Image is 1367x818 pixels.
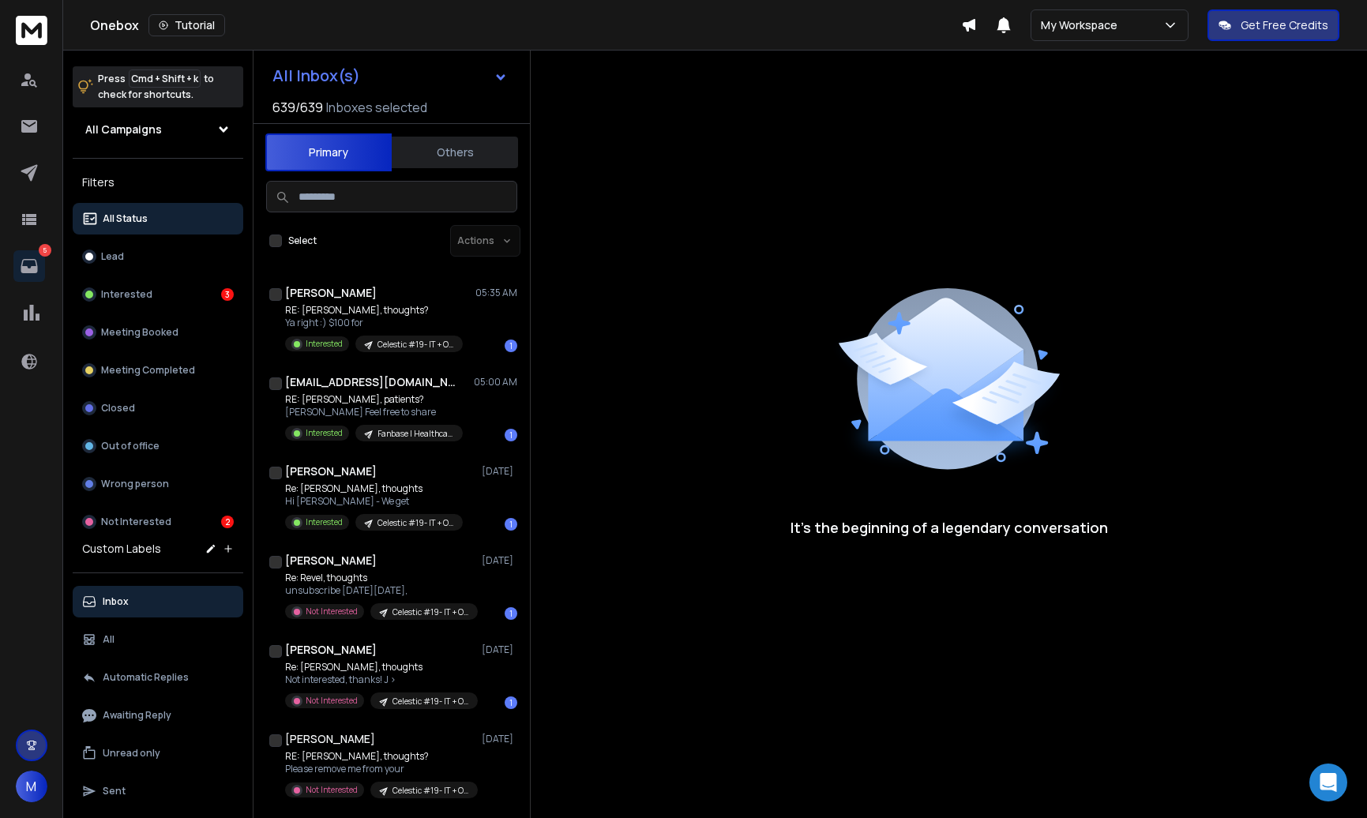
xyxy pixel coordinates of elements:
[505,696,517,709] div: 1
[306,695,358,707] p: Not Interested
[285,393,463,406] p: RE: [PERSON_NAME], patients?
[285,406,463,418] p: [PERSON_NAME] Feel free to share
[306,516,343,528] p: Interested
[103,595,129,608] p: Inbox
[103,747,160,760] p: Unread only
[285,482,463,495] p: Re: [PERSON_NAME], thoughts
[85,122,162,137] h1: All Campaigns
[285,285,377,301] h1: [PERSON_NAME]
[73,775,243,807] button: Sent
[221,288,234,301] div: 3
[101,478,169,490] p: Wrong person
[101,364,195,377] p: Meeting Completed
[39,244,51,257] p: 5
[285,304,463,317] p: RE: [PERSON_NAME], thoughts?
[13,250,45,282] a: 5
[73,317,243,348] button: Meeting Booked
[73,430,243,462] button: Out of office
[306,338,343,350] p: Interested
[306,427,343,439] p: Interested
[285,572,475,584] p: Re: Revel, thoughts
[73,624,243,655] button: All
[16,771,47,802] button: M
[377,428,453,440] p: Fanbase | Healthcare | AI
[1041,17,1124,33] p: My Workspace
[482,644,517,656] p: [DATE]
[101,402,135,415] p: Closed
[505,340,517,352] div: 1
[392,785,468,797] p: Celestic #19- IT + Old School | [GEOGRAPHIC_DATA] | PERFORMANCE | AI CAMPAIGN
[90,14,961,36] div: Onebox
[285,495,463,508] p: Hi [PERSON_NAME] - We get
[1241,17,1328,33] p: Get Free Credits
[285,642,377,658] h1: [PERSON_NAME]
[285,750,475,763] p: RE: [PERSON_NAME], thoughts?
[148,14,225,36] button: Tutorial
[505,607,517,620] div: 1
[103,785,126,797] p: Sent
[221,516,234,528] div: 2
[272,98,323,117] span: 639 / 639
[285,374,459,390] h1: [EMAIL_ADDRESS][DOMAIN_NAME]
[82,541,161,557] h3: Custom Labels
[103,212,148,225] p: All Status
[101,288,152,301] p: Interested
[285,731,375,747] h1: [PERSON_NAME]
[73,114,243,145] button: All Campaigns
[285,763,475,775] p: Please remove me from your
[272,68,360,84] h1: All Inbox(s)
[288,235,317,247] label: Select
[475,287,517,299] p: 05:35 AM
[482,554,517,567] p: [DATE]
[505,429,517,441] div: 1
[73,737,243,769] button: Unread only
[285,674,475,686] p: Not interested, thanks! J >
[73,355,243,386] button: Meeting Completed
[285,661,475,674] p: Re: [PERSON_NAME], thoughts
[73,241,243,272] button: Lead
[791,516,1108,538] p: It’s the beginning of a legendary conversation
[377,517,453,529] p: Celestic #19- IT + Old School | [GEOGRAPHIC_DATA] | PERFORMANCE | AI CAMPAIGN
[392,606,468,618] p: Celestic #19- IT + Old School | [GEOGRAPHIC_DATA] | PERFORMANCE | AI CAMPAIGN
[103,671,189,684] p: Automatic Replies
[377,339,453,351] p: Celestic #19- IT + Old School | [GEOGRAPHIC_DATA] | PERFORMANCE | AI CAMPAIGN
[73,279,243,310] button: Interested3
[101,516,171,528] p: Not Interested
[101,250,124,263] p: Lead
[73,506,243,538] button: Not Interested2
[73,586,243,617] button: Inbox
[265,133,392,171] button: Primary
[1309,764,1347,801] div: Open Intercom Messenger
[73,392,243,424] button: Closed
[474,376,517,388] p: 05:00 AM
[326,98,427,117] h3: Inboxes selected
[306,606,358,617] p: Not Interested
[306,784,358,796] p: Not Interested
[101,326,178,339] p: Meeting Booked
[285,553,377,568] h1: [PERSON_NAME]
[285,317,463,329] p: Ya right :) $100 for
[1207,9,1339,41] button: Get Free Credits
[505,518,517,531] div: 1
[73,700,243,731] button: Awaiting Reply
[73,662,243,693] button: Automatic Replies
[260,60,520,92] button: All Inbox(s)
[392,696,468,707] p: Celestic #19- IT + Old School | [GEOGRAPHIC_DATA] | PERFORMANCE | AI CAMPAIGN
[103,709,171,722] p: Awaiting Reply
[73,171,243,193] h3: Filters
[129,69,201,88] span: Cmd + Shift + k
[285,584,475,597] p: unsubscribe [DATE][DATE],
[103,633,115,646] p: All
[285,463,377,479] h1: [PERSON_NAME]
[73,468,243,500] button: Wrong person
[482,465,517,478] p: [DATE]
[482,733,517,745] p: [DATE]
[101,440,160,452] p: Out of office
[73,203,243,235] button: All Status
[392,135,518,170] button: Others
[98,71,214,103] p: Press to check for shortcuts.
